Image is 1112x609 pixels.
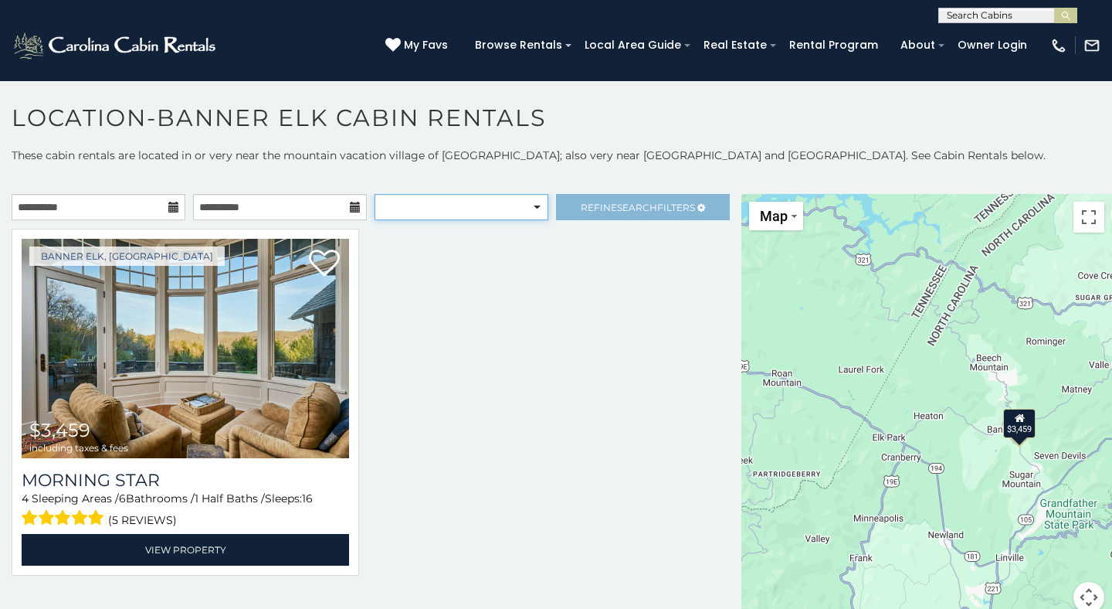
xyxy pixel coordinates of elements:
[29,443,128,453] span: including taxes & fees
[556,194,730,220] a: RefineSearchFilters
[467,33,570,57] a: Browse Rentals
[309,248,340,281] a: Add to favorites
[617,202,657,213] span: Search
[22,534,349,566] a: View Property
[22,492,29,505] span: 4
[1050,37,1067,54] img: phone-regular-white.png
[119,492,126,505] span: 6
[195,492,265,505] span: 1 Half Baths /
[22,239,349,458] img: Morning Star
[108,510,177,530] span: (5 reviews)
[581,202,695,213] span: Refine Filters
[781,33,886,57] a: Rental Program
[696,33,775,57] a: Real Estate
[12,30,220,61] img: White-1-2.png
[749,202,803,230] button: Change map style
[22,239,349,458] a: Morning Star $3,459 including taxes & fees
[1073,202,1104,233] button: Toggle fullscreen view
[760,208,788,224] span: Map
[22,470,349,491] a: Morning Star
[29,419,90,441] span: $3,459
[302,492,313,505] span: 16
[950,33,1035,57] a: Owner Login
[22,491,349,530] div: Sleeping Areas / Bathrooms / Sleeps:
[29,247,225,266] a: Banner Elk, [GEOGRAPHIC_DATA]
[404,37,448,53] span: My Favs
[1003,409,1036,438] div: $3,459
[385,37,452,54] a: My Favs
[577,33,689,57] a: Local Area Guide
[1083,37,1100,54] img: mail-regular-white.png
[893,33,943,57] a: About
